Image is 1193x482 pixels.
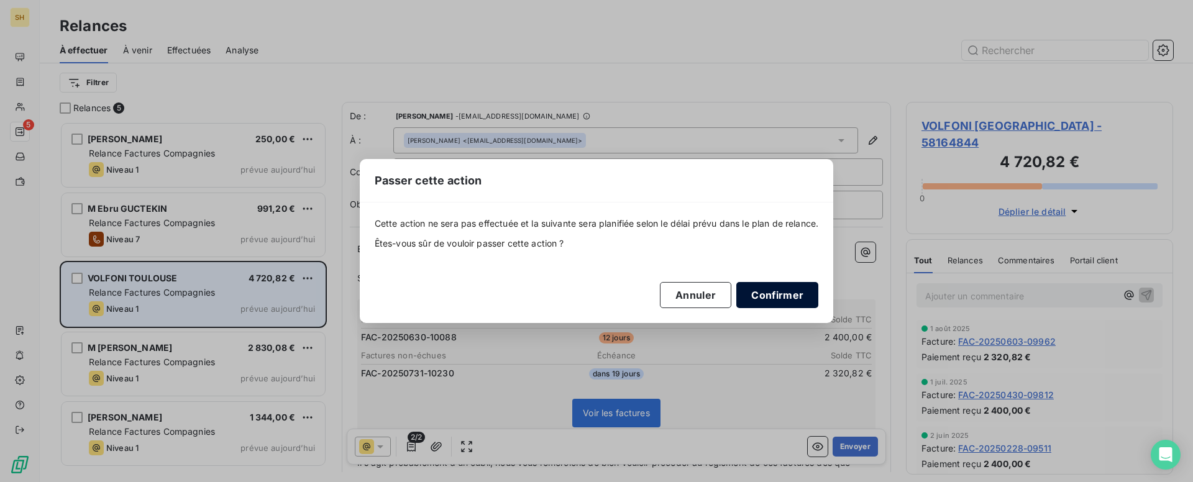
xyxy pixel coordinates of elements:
button: Annuler [660,282,731,308]
span: Êtes-vous sûr de vouloir passer cette action ? [375,237,819,250]
span: Passer cette action [375,172,482,189]
span: Cette action ne sera pas effectuée et la suivante sera planifiée selon le délai prévu dans le pla... [375,217,819,230]
div: Open Intercom Messenger [1151,440,1181,470]
button: Confirmer [736,282,818,308]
